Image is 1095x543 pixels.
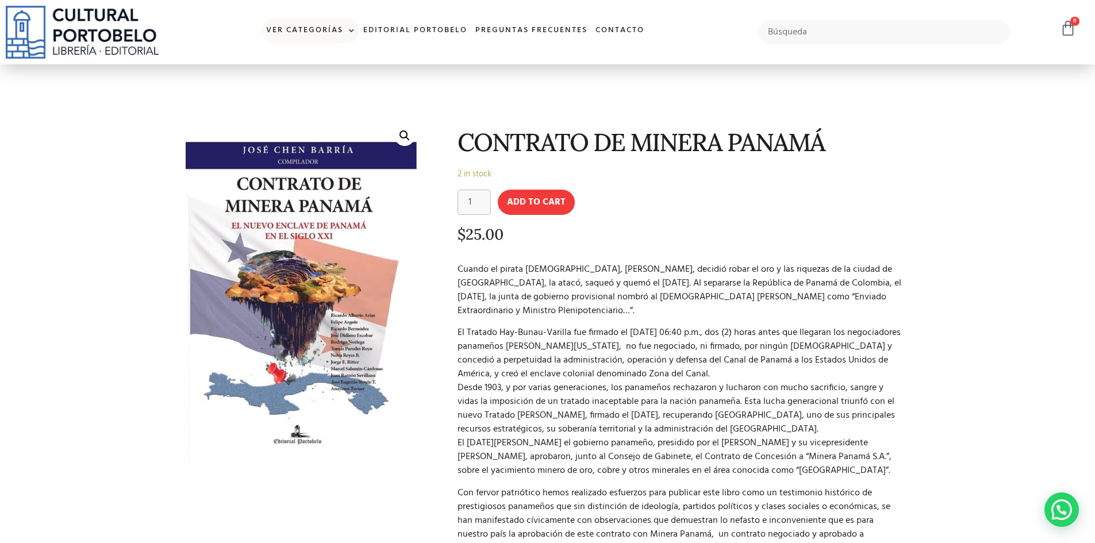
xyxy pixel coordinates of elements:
[758,20,1011,44] input: Búsqueda
[591,18,648,43] a: Contacto
[458,225,466,244] span: $
[1044,492,1079,527] div: Contactar por WhatsApp
[1070,17,1079,26] span: 0
[471,18,591,43] a: Preguntas frecuentes
[458,225,504,244] bdi: 25.00
[458,326,906,477] p: El Tratado Hay-Bunau-Varilla fue firmado el [DATE] 06:40 p.m., dos (2) horas antes que llegaran l...
[458,167,906,181] p: 2 in stock
[458,190,491,215] input: Product quantity
[262,18,359,43] a: Ver Categorías
[394,125,415,146] a: 🔍
[458,263,906,318] p: Cuando el pirata [DEMOGRAPHIC_DATA], [PERSON_NAME], decidió robar el oro y las riquezas de la ciu...
[1060,20,1076,37] a: 0
[359,18,471,43] a: Editorial Portobelo
[498,190,575,215] button: Add to cart
[458,129,906,156] h1: CONTRATO DE MINERA PANAMÁ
